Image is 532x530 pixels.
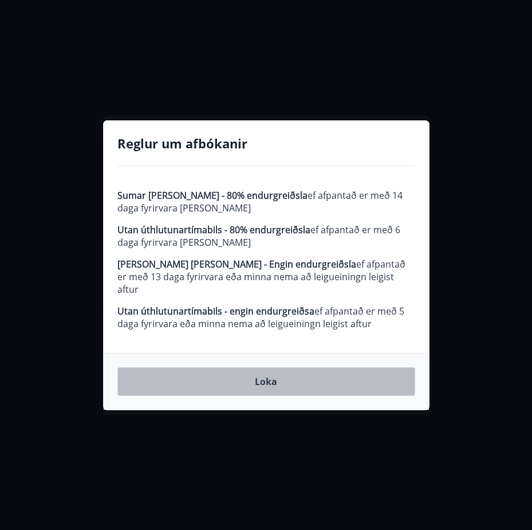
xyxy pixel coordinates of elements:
h4: Reglur um afbókanir [117,135,415,152]
p: ef afpantað er með 6 daga fyrirvara [PERSON_NAME] [117,223,415,249]
strong: Utan úthlutunartímabils - 80% endurgreiðsla [117,223,310,236]
strong: Sumar [PERSON_NAME] - 80% endurgreiðsla [117,189,308,202]
p: ef afpantað er með 5 daga fyrirvara eða minna nema að leigueiningn leigist aftur [117,305,415,330]
p: ef afpantað er með 13 daga fyrirvara eða minna nema að leigueiningn leigist aftur [117,258,415,296]
strong: Utan úthlutunartímabils - engin endurgreiðsa [117,305,314,317]
button: Loka [117,367,415,396]
strong: [PERSON_NAME] [PERSON_NAME] - Engin endurgreiðsla [117,258,356,270]
p: ef afpantað er með 14 daga fyrirvara [PERSON_NAME] [117,189,415,214]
